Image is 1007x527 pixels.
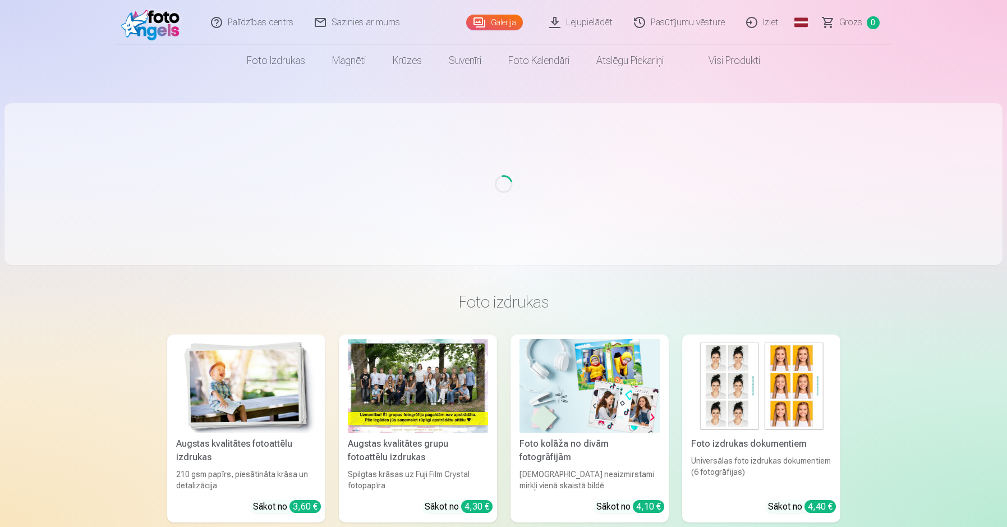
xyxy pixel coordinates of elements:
a: Augstas kvalitātes grupu fotoattēlu izdrukasSpilgtas krāsas uz Fuji Film Crystal fotopapīraSākot ... [339,334,497,523]
a: Krūzes [379,45,435,76]
img: Augstas kvalitātes fotoattēlu izdrukas [176,339,316,433]
a: Foto kolāža no divām fotogrāfijāmFoto kolāža no divām fotogrāfijām[DEMOGRAPHIC_DATA] neaizmirstam... [511,334,669,523]
div: 3,60 € [289,500,321,513]
a: Visi produkti [677,45,774,76]
div: Augstas kvalitātes fotoattēlu izdrukas [172,437,321,464]
div: 4,30 € [461,500,493,513]
a: Magnēti [319,45,379,76]
img: /fa1 [121,4,186,40]
div: 4,40 € [804,500,836,513]
a: Atslēgu piekariņi [583,45,677,76]
span: Grozs [839,16,862,29]
span: 0 [867,16,880,29]
div: Foto izdrukas dokumentiem [687,437,836,451]
a: Foto izdrukas dokumentiemFoto izdrukas dokumentiemUniversālas foto izdrukas dokumentiem (6 fotogr... [682,334,840,523]
a: Augstas kvalitātes fotoattēlu izdrukasAugstas kvalitātes fotoattēlu izdrukas210 gsm papīrs, piesā... [167,334,325,523]
img: Foto izdrukas dokumentiem [691,339,831,433]
a: Suvenīri [435,45,495,76]
div: 210 gsm papīrs, piesātināta krāsa un detalizācija [172,469,321,491]
a: Galerija [466,15,523,30]
div: Sākot no [253,500,321,514]
a: Foto kalendāri [495,45,583,76]
div: Augstas kvalitātes grupu fotoattēlu izdrukas [343,437,493,464]
div: 4,10 € [633,500,664,513]
h3: Foto izdrukas [176,292,831,312]
div: Sākot no [596,500,664,514]
div: Foto kolāža no divām fotogrāfijām [515,437,664,464]
div: Sākot no [425,500,493,514]
div: Sākot no [768,500,836,514]
img: Foto kolāža no divām fotogrāfijām [519,339,660,433]
div: Spilgtas krāsas uz Fuji Film Crystal fotopapīra [343,469,493,491]
a: Foto izdrukas [233,45,319,76]
div: Universālas foto izdrukas dokumentiem (6 fotogrāfijas) [687,455,836,491]
div: [DEMOGRAPHIC_DATA] neaizmirstami mirkļi vienā skaistā bildē [515,469,664,491]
